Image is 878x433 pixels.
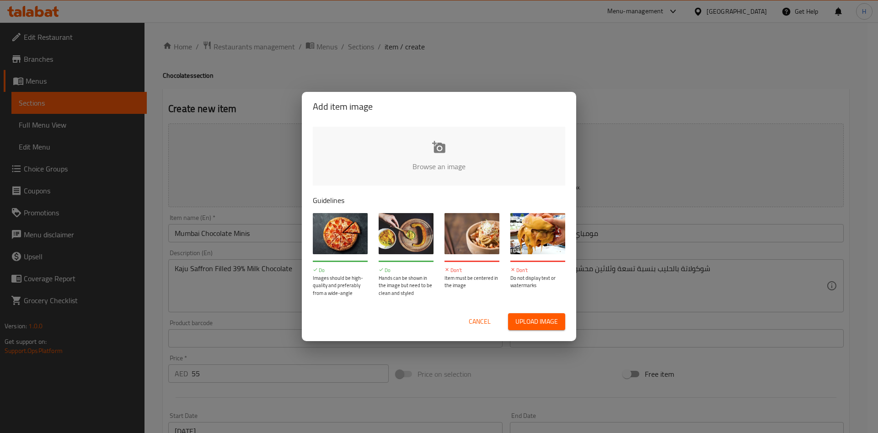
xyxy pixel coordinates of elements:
p: Don't [510,267,565,274]
button: Upload image [508,313,565,330]
p: Don't [444,267,499,274]
span: Cancel [469,316,491,327]
span: Upload image [515,316,558,327]
img: guide-img-1@3x.jpg [313,213,368,254]
img: guide-img-2@3x.jpg [379,213,434,254]
button: Cancel [465,313,494,330]
h2: Add item image [313,99,565,114]
p: Do [379,267,434,274]
p: Images should be high-quality and preferably from a wide-angle [313,274,368,297]
img: guide-img-3@3x.jpg [444,213,499,254]
p: Hands can be shown in the image but need to be clean and styled [379,274,434,297]
p: Do not display text or watermarks [510,274,565,289]
p: Guidelines [313,195,565,206]
p: Item must be centered in the image [444,274,499,289]
img: guide-img-4@3x.jpg [510,213,565,254]
p: Do [313,267,368,274]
